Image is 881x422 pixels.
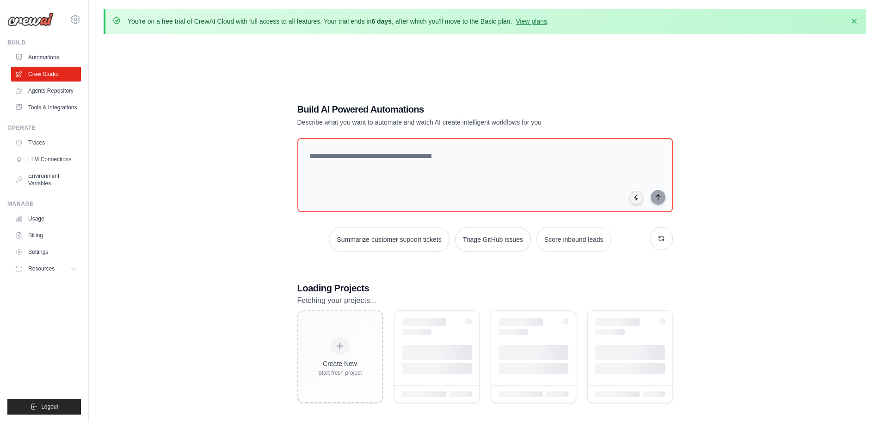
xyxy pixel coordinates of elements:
[7,399,81,415] button: Logout
[7,124,81,132] div: Operate
[7,39,81,46] div: Build
[11,211,81,226] a: Usage
[318,359,362,368] div: Create New
[7,200,81,208] div: Manage
[11,67,81,82] a: Crew Studio
[11,169,81,191] a: Environment Variables
[11,50,81,65] a: Automations
[7,13,54,26] img: Logo
[650,227,673,250] button: Get new suggestions
[297,282,673,295] h3: Loading Projects
[297,118,608,127] p: Describe what you want to automate and watch AI create intelligent workflows for you
[536,227,611,252] button: Score inbound leads
[28,265,55,272] span: Resources
[11,228,81,243] a: Billing
[516,18,547,25] a: View plans
[297,103,608,116] h1: Build AI Powered Automations
[455,227,531,252] button: Triage GitHub issues
[297,295,673,307] p: Fetching your projects...
[11,100,81,115] a: Tools & Integrations
[11,135,81,150] a: Traces
[329,227,449,252] button: Summarize customer support tickets
[11,152,81,167] a: LLM Connections
[11,261,81,276] button: Resources
[371,18,392,25] strong: 6 days
[128,17,549,26] p: You're on a free trial of CrewAI Cloud with full access to all features. Your trial ends in , aft...
[11,245,81,259] a: Settings
[11,83,81,98] a: Agents Repository
[318,369,362,377] div: Start fresh project
[41,403,58,410] span: Logout
[629,191,643,205] button: Click to speak your automation idea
